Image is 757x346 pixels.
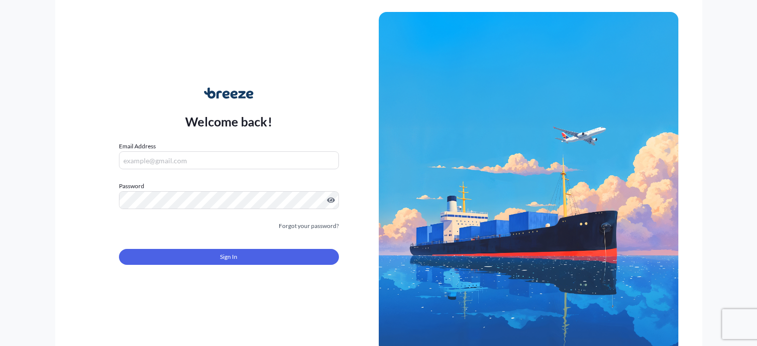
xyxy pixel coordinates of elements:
p: Welcome back! [185,114,272,129]
label: Password [119,181,339,191]
button: Sign In [119,249,339,265]
a: Forgot your password? [279,221,339,231]
button: Show password [327,196,335,204]
label: Email Address [119,141,156,151]
span: Sign In [220,252,237,262]
input: example@gmail.com [119,151,339,169]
